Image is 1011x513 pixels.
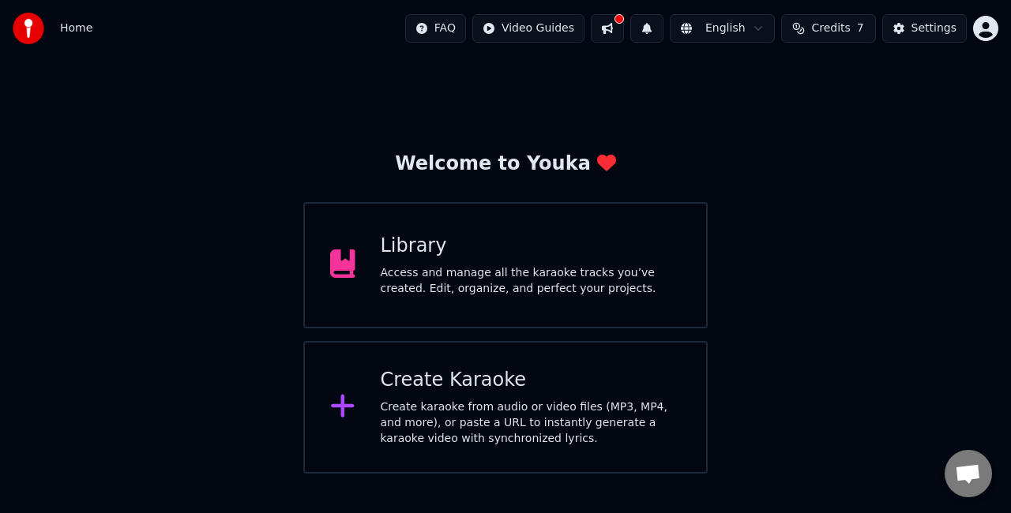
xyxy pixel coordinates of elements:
[405,14,466,43] button: FAQ
[472,14,584,43] button: Video Guides
[13,13,44,44] img: youka
[781,14,876,43] button: Credits7
[945,450,992,497] div: Open chat
[60,21,92,36] span: Home
[395,152,616,177] div: Welcome to Youka
[381,399,682,447] div: Create karaoke from audio or video files (MP3, MP4, and more), or paste a URL to instantly genera...
[857,21,864,36] span: 7
[381,265,682,297] div: Access and manage all the karaoke tracks you’ve created. Edit, organize, and perfect your projects.
[811,21,850,36] span: Credits
[882,14,967,43] button: Settings
[911,21,957,36] div: Settings
[60,21,92,36] nav: breadcrumb
[381,234,682,259] div: Library
[381,368,682,393] div: Create Karaoke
